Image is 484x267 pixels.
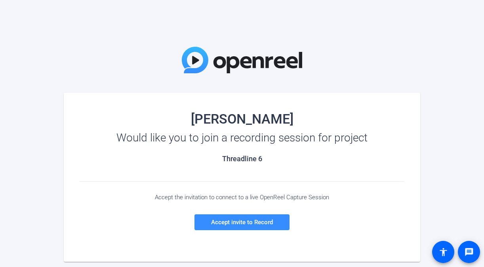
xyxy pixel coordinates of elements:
[182,47,302,73] img: OpenReel Logo
[464,247,474,257] mat-icon: message
[80,132,404,144] div: Would like you to join a recording session for project
[211,219,273,226] span: Accept invite to Record
[438,247,448,257] mat-icon: accessibility
[80,113,404,125] div: [PERSON_NAME]
[194,214,290,230] a: Accept invite to Record
[80,154,404,163] h2: Threadline 6
[80,194,404,201] div: Accept the invitation to connect to a live OpenReel Capture Session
